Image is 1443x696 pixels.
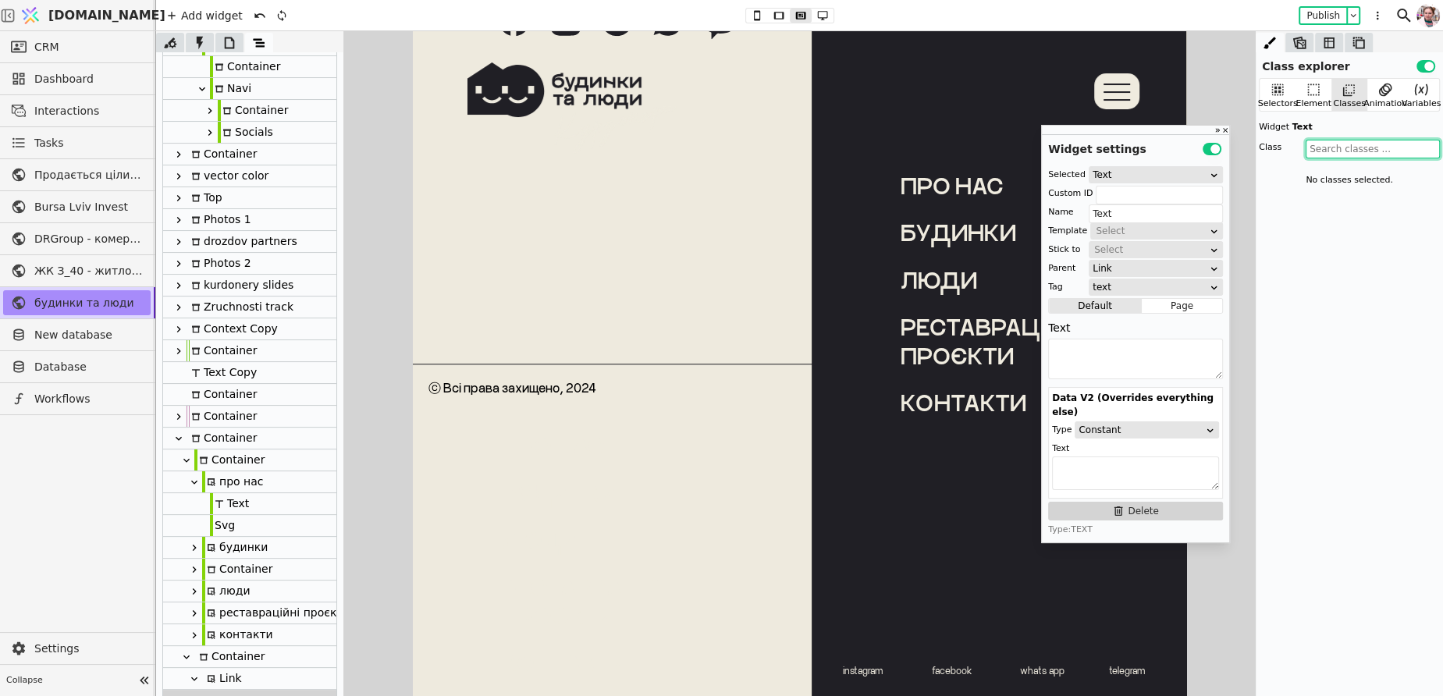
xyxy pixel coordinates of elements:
[187,275,293,296] div: kurdonery slides
[1258,98,1298,111] div: Selectors
[163,318,336,340] div: Context Copy
[34,359,143,375] span: Database
[202,602,350,623] div: реставраційні проєкти
[488,235,722,263] a: люди
[187,144,257,165] div: Container
[3,636,151,661] a: Settings
[592,621,669,665] a: whats app
[194,646,265,667] div: Container
[163,646,336,668] div: Container
[1048,167,1086,183] div: Selected
[163,56,336,78] div: Container
[163,428,336,449] div: Container
[210,493,249,514] div: Text
[681,621,758,665] a: telegram
[187,428,257,449] div: Container
[3,290,151,315] a: будинки та люди
[162,6,247,25] div: Add widget
[34,135,64,151] span: Tasks
[488,140,722,169] a: про нас
[1142,298,1222,314] button: Page
[1259,168,1440,194] div: No classes selected.
[187,165,268,186] div: vector color
[1048,204,1073,220] div: Name
[187,253,251,274] div: Photos 2
[34,295,143,311] span: будинки та люди
[163,559,336,581] div: Container
[1048,186,1093,201] div: Custom ID
[488,187,722,215] p: будинки
[210,78,251,99] div: Navi
[202,471,264,492] div: про нас
[163,449,336,471] div: Container
[163,668,336,690] div: Link
[3,34,151,59] a: CRM
[163,624,336,646] div: контакти
[187,297,293,318] div: Zruchnosti track
[34,71,143,87] span: Dashboard
[696,637,742,643] div: telegram
[1048,279,1063,295] div: Tag
[1048,242,1080,257] div: Stick to
[163,144,336,165] div: Container
[430,637,476,643] div: instagram
[488,282,722,310] p: реставраційні
[187,384,257,405] div: Container
[3,130,151,155] a: Tasks
[607,637,653,643] div: whats app
[187,318,278,339] div: Context Copy
[202,581,251,602] div: люди
[34,39,59,55] span: CRM
[1052,441,1219,456] div: Text
[34,391,143,407] span: Workflows
[3,162,151,187] a: Продається цілий будинок [PERSON_NAME] нерухомість
[163,165,336,187] div: vector color
[163,209,336,231] div: Photos 1
[163,471,336,493] div: про нас
[3,322,151,347] a: New database
[488,282,722,339] a: реставраційніпроєкти
[1289,122,1313,132] span: Text
[1256,52,1443,75] div: Class explorer
[187,187,222,208] div: Top
[413,31,1186,696] iframe: To enrich screen reader interactions, please activate Accessibility in Grammarly extension settings
[163,275,336,297] div: kurdonery slides
[202,668,242,689] div: Link
[210,515,235,536] div: Svg
[218,100,288,121] div: Container
[519,637,565,643] div: facebook
[1079,422,1205,438] div: Constant
[48,6,165,25] span: [DOMAIN_NAME]
[3,354,151,379] a: Database
[163,78,336,100] div: Navi
[210,56,280,77] div: Container
[1048,223,1087,239] div: Template
[1363,98,1407,111] div: Animation
[1259,137,1281,158] div: Class
[187,362,257,383] div: Text Copy
[1333,98,1365,111] div: Classes
[163,340,336,362] div: Container
[1094,242,1207,257] div: Select
[163,297,336,318] div: Zruchnosti track
[1052,422,1072,438] div: Type
[34,327,143,343] span: New database
[1048,524,1223,536] div: Type: TEXT
[163,122,336,144] div: Socials
[34,199,143,215] span: Bursa Lviv Invest
[1093,279,1209,295] div: text
[3,66,151,91] a: Dashboard
[19,1,42,30] img: Logo
[187,209,251,230] div: Photos 1
[1402,98,1441,111] div: Variables
[1049,298,1142,314] button: Default
[3,98,151,123] a: Interactions
[1052,391,1219,419] div: Data V2 (Overrides everything else)
[3,194,151,219] a: Bursa Lviv Invest
[163,384,336,406] div: Container
[1416,2,1440,30] img: 1611404642663-DSC_1169-po-%D1%81cropped.jpg
[1048,317,1223,339] div: Text
[187,340,257,361] div: Container
[1296,98,1331,111] div: Element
